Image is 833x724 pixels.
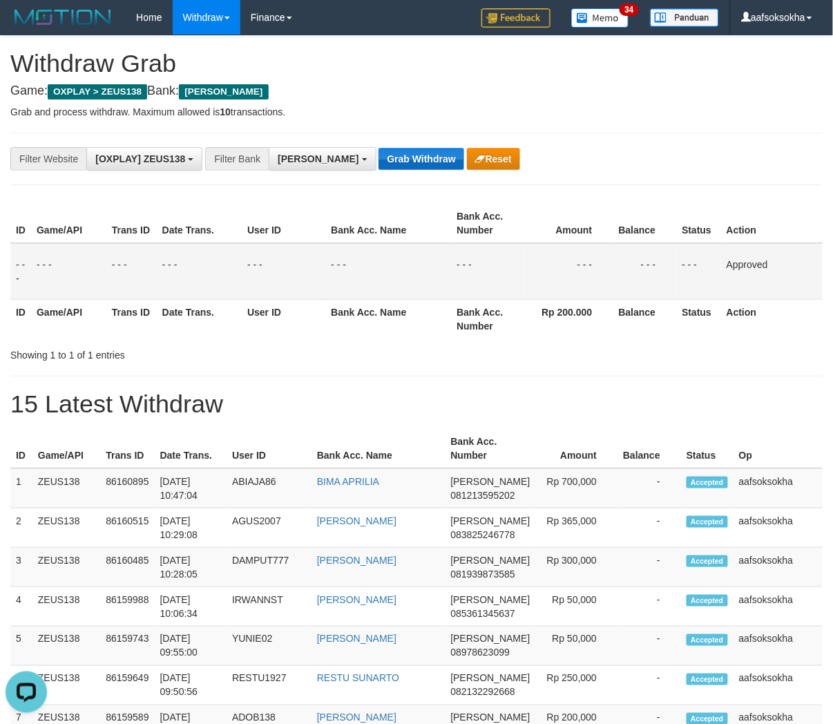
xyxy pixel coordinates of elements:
th: Bank Acc. Number [451,204,524,243]
span: [PERSON_NAME] [451,633,530,645]
td: Rp 300,000 [536,548,617,587]
td: aafsoksokha [734,587,823,627]
td: ZEUS138 [32,666,100,705]
td: Rp 50,000 [536,627,617,666]
span: [PERSON_NAME] [451,555,530,566]
th: User ID [242,299,325,339]
div: Filter Bank [205,147,269,171]
td: ZEUS138 [32,627,100,666]
span: [PERSON_NAME] [451,594,530,605]
td: ZEUS138 [32,468,100,508]
th: User ID [242,204,325,243]
td: - [617,468,681,508]
img: panduan.png [650,8,719,27]
span: [OXPLAY] ZEUS138 [95,153,185,164]
th: Bank Acc. Number [446,429,536,468]
span: [PERSON_NAME] [451,712,530,723]
span: [PERSON_NAME] [451,515,530,526]
td: 86160515 [100,508,154,548]
td: - - - [613,243,676,300]
span: Accepted [687,595,728,607]
td: aafsoksokha [734,468,823,508]
td: aafsoksokha [734,508,823,548]
td: 1 [10,468,32,508]
th: Trans ID [106,299,157,339]
td: - - - [451,243,524,300]
th: Bank Acc. Name [325,204,451,243]
td: Rp 250,000 [536,666,617,705]
td: 5 [10,627,32,666]
a: [PERSON_NAME] [317,515,396,526]
span: Copy 08978623099 to clipboard [451,647,510,658]
th: Balance [613,204,676,243]
td: - - - [106,243,157,300]
td: ZEUS138 [32,587,100,627]
th: Trans ID [106,204,157,243]
td: YUNIE02 [227,627,312,666]
span: [PERSON_NAME] [278,153,358,164]
span: Copy 083825246778 to clipboard [451,529,515,540]
a: RESTU SUNARTO [317,673,399,684]
span: Accepted [687,674,728,685]
th: Bank Acc. Name [312,429,446,468]
td: IRWANNST [227,587,312,627]
td: Approved [721,243,823,300]
button: Open LiveChat chat widget [6,6,47,47]
div: Showing 1 to 1 of 1 entries [10,343,337,362]
img: Feedback.jpg [481,8,550,28]
th: Game/API [31,204,106,243]
h4: Game: Bank: [10,84,823,98]
td: - - - [31,243,106,300]
span: Accepted [687,516,728,528]
th: Date Trans. [157,204,242,243]
td: 86159743 [100,627,154,666]
h1: 15 Latest Withdraw [10,390,823,418]
th: Action [721,299,823,339]
td: ZEUS138 [32,548,100,587]
th: Status [681,429,734,468]
td: 86160895 [100,468,154,508]
th: Bank Acc. Name [325,299,451,339]
th: Amount [536,429,617,468]
td: - - - [10,243,31,300]
th: Bank Acc. Number [451,299,524,339]
td: - [617,627,681,666]
td: - - - [524,243,613,300]
td: aafsoksokha [734,627,823,666]
span: Accepted [687,477,728,488]
h1: Withdraw Grab [10,50,823,77]
td: - - - [157,243,242,300]
button: [OXPLAY] ZEUS138 [86,147,202,171]
a: [PERSON_NAME] [317,633,396,645]
td: RESTU1927 [227,666,312,705]
p: Grab and process withdraw. Maximum allowed is transactions. [10,105,823,119]
th: ID [10,204,31,243]
td: - [617,548,681,587]
span: Copy 085361345637 to clipboard [451,608,515,619]
td: 86160485 [100,548,154,587]
th: Op [734,429,823,468]
td: [DATE] 10:06:34 [155,587,227,627]
td: ZEUS138 [32,508,100,548]
td: 86159649 [100,666,154,705]
span: Copy 081213595202 to clipboard [451,490,515,501]
td: - [617,666,681,705]
th: Status [676,299,720,339]
th: Action [721,204,823,243]
td: 2 [10,508,32,548]
td: - - - [325,243,451,300]
th: Trans ID [100,429,154,468]
td: [DATE] 09:50:56 [155,666,227,705]
button: [PERSON_NAME] [269,147,376,171]
td: Rp 700,000 [536,468,617,508]
th: Balance [613,299,676,339]
span: OXPLAY > ZEUS138 [48,84,147,99]
td: ABIAJA86 [227,468,312,508]
th: ID [10,299,31,339]
th: ID [10,429,32,468]
a: BIMA APRILIA [317,476,379,487]
td: [DATE] 10:28:05 [155,548,227,587]
th: Balance [617,429,681,468]
img: Button%20Memo.svg [571,8,629,28]
div: Filter Website [10,147,86,171]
